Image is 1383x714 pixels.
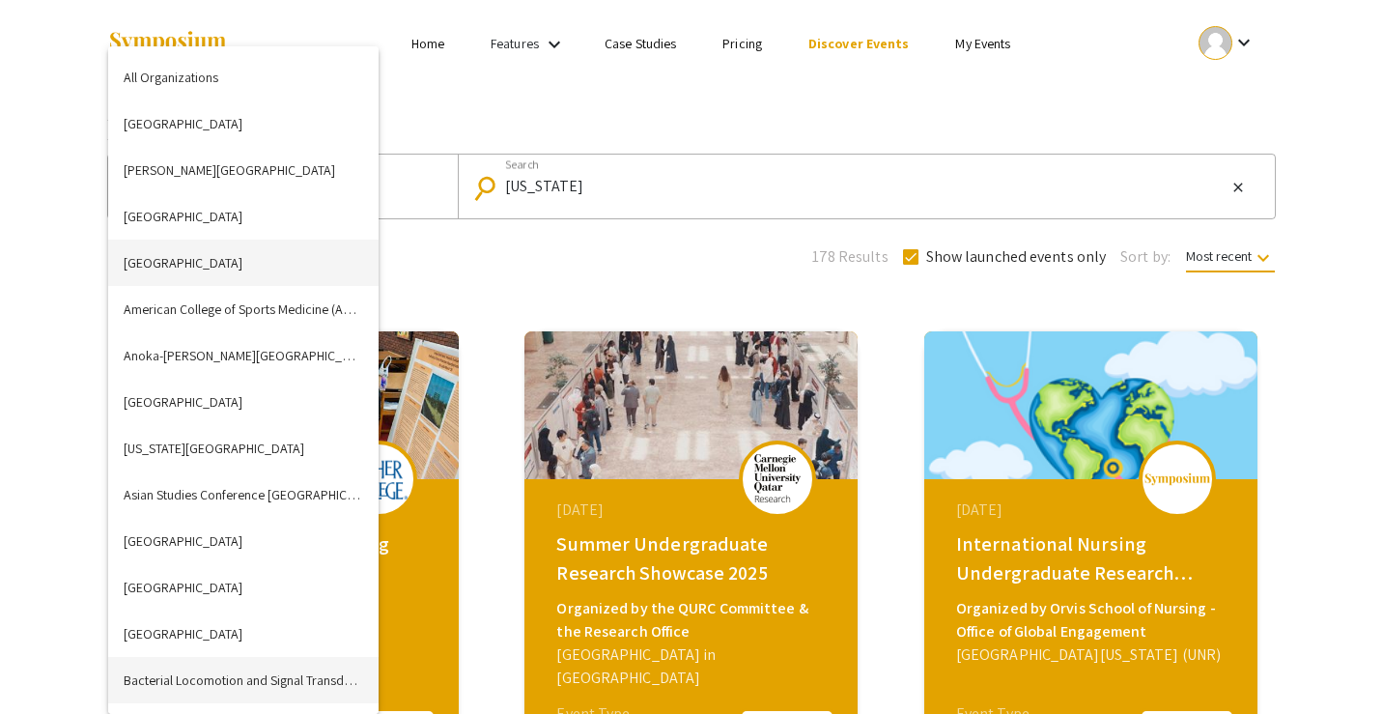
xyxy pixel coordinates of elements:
[108,611,379,657] button: [GEOGRAPHIC_DATA]
[108,100,379,147] button: [GEOGRAPHIC_DATA]
[108,147,379,193] button: [PERSON_NAME][GEOGRAPHIC_DATA]
[108,286,379,332] button: American College of Sports Medicine (ACSM)
[108,518,379,564] button: [GEOGRAPHIC_DATA]
[108,193,379,240] button: [GEOGRAPHIC_DATA]
[108,332,379,379] button: Anoka-[PERSON_NAME][GEOGRAPHIC_DATA]
[108,54,379,100] button: All Organizations
[108,379,379,425] button: [GEOGRAPHIC_DATA]
[108,471,379,518] button: Asian Studies Conference [GEOGRAPHIC_DATA]
[108,425,379,471] button: [US_STATE][GEOGRAPHIC_DATA]
[108,657,379,703] button: Bacterial Locomotion and Signal Transduction (BLAST)
[108,564,379,611] button: [GEOGRAPHIC_DATA]
[108,240,379,286] button: [GEOGRAPHIC_DATA]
